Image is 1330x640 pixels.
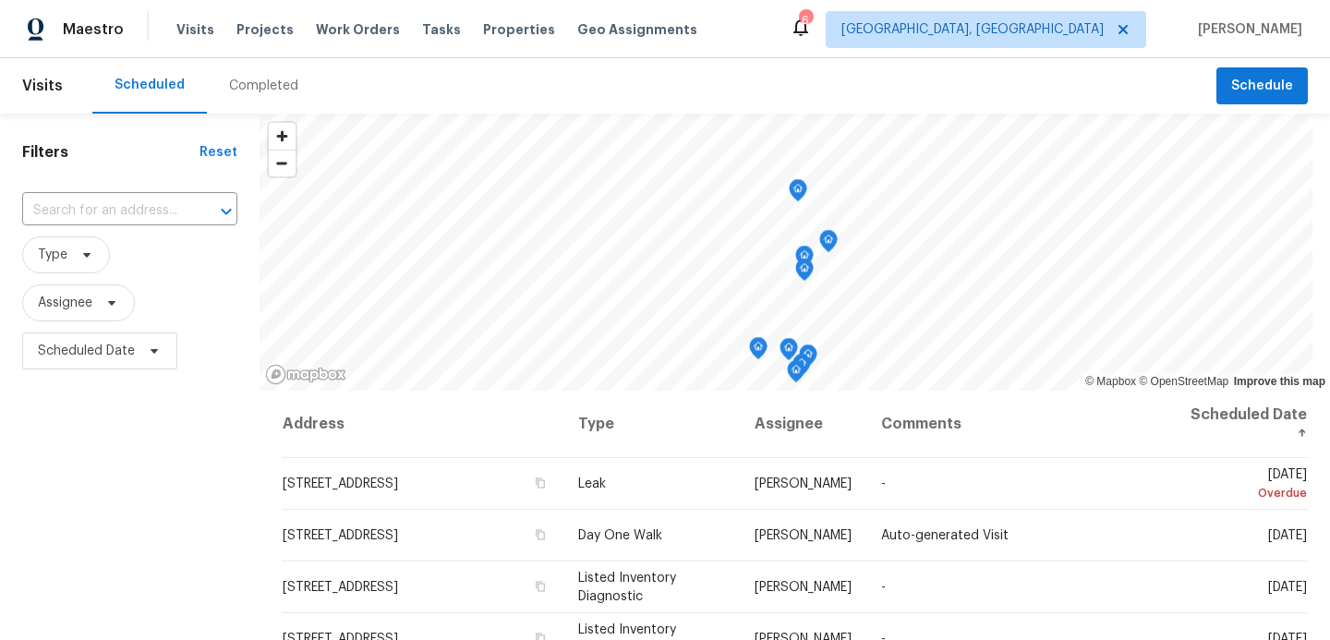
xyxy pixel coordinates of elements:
button: Copy Address [532,475,549,491]
button: Copy Address [532,526,549,543]
span: - [881,477,886,490]
span: [PERSON_NAME] [755,477,852,490]
span: [DATE] [1268,529,1307,542]
span: Listed Inventory Diagnostic [578,572,676,603]
span: Leak [578,477,606,490]
span: [STREET_ADDRESS] [283,581,398,594]
a: OpenStreetMap [1139,375,1228,388]
div: 6 [799,11,812,30]
span: [GEOGRAPHIC_DATA], [GEOGRAPHIC_DATA] [841,20,1104,39]
button: Copy Address [532,578,549,595]
div: Map marker [789,179,807,208]
div: Scheduled [115,76,185,94]
button: Zoom in [269,123,296,150]
button: Open [213,199,239,224]
span: Day One Walk [578,529,662,542]
span: Visits [22,66,63,106]
span: Assignee [38,294,92,312]
div: Map marker [749,337,768,366]
a: Improve this map [1234,375,1325,388]
div: Map marker [795,246,814,274]
span: Auto-generated Visit [881,529,1009,542]
div: Map marker [792,354,811,382]
a: Mapbox [1085,375,1136,388]
button: Zoom out [269,150,296,176]
span: Schedule [1231,75,1293,98]
div: Overdue [1189,484,1307,502]
span: [DATE] [1268,581,1307,594]
span: Type [38,246,67,264]
span: Geo Assignments [577,20,697,39]
span: Projects [236,20,294,39]
span: Maestro [63,20,124,39]
div: Reset [199,143,237,162]
span: Scheduled Date [38,342,135,360]
canvas: Map [260,114,1312,391]
span: [PERSON_NAME] [755,529,852,542]
a: Mapbox homepage [265,364,346,385]
th: Address [282,391,563,458]
div: Map marker [787,360,805,389]
div: Map marker [819,230,838,259]
span: Visits [176,20,214,39]
th: Type [563,391,740,458]
span: Tasks [422,23,461,36]
span: Properties [483,20,555,39]
span: [PERSON_NAME] [1191,20,1302,39]
button: Schedule [1216,67,1308,105]
span: Zoom out [269,151,296,176]
div: Completed [229,77,298,95]
div: Map marker [780,338,798,367]
h1: Filters [22,143,199,162]
span: Work Orders [316,20,400,39]
div: Map marker [795,259,814,287]
span: [DATE] [1189,468,1307,502]
span: [STREET_ADDRESS] [283,529,398,542]
span: [PERSON_NAME] [755,581,852,594]
div: Map marker [799,344,817,373]
span: - [881,581,886,594]
input: Search for an address... [22,197,186,225]
th: Comments [866,391,1174,458]
th: Assignee [740,391,866,458]
span: [STREET_ADDRESS] [283,477,398,490]
th: Scheduled Date ↑ [1174,391,1308,458]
